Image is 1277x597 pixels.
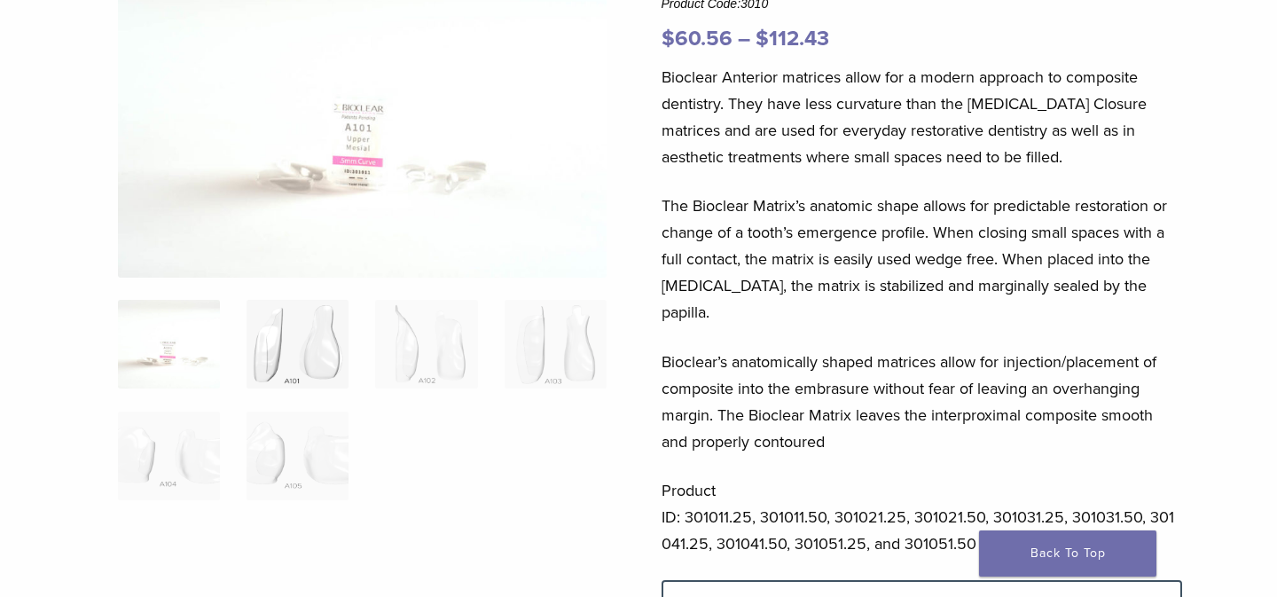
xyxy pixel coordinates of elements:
[247,300,349,389] img: Original Anterior Matrix - A Series - Image 2
[662,26,675,51] span: $
[662,477,1183,557] p: Product ID: 301011.25, 301011.50, 301021.25, 301021.50, 301031.25, 301031.50, 301041.25, 301041.5...
[118,412,220,500] img: Original Anterior Matrix - A Series - Image 5
[247,412,349,500] img: Original Anterior Matrix - A Series - Image 6
[375,300,477,389] img: Original Anterior Matrix - A Series - Image 3
[662,192,1183,326] p: The Bioclear Matrix’s anatomic shape allows for predictable restoration or change of a tooth’s em...
[118,300,220,389] img: Anterior-Original-A-Series-Matrices-324x324.jpg
[738,26,750,51] span: –
[505,300,607,389] img: Original Anterior Matrix - A Series - Image 4
[756,26,829,51] bdi: 112.43
[979,530,1156,577] a: Back To Top
[662,349,1183,455] p: Bioclear’s anatomically shaped matrices allow for injection/placement of composite into the embra...
[662,64,1183,170] p: Bioclear Anterior matrices allow for a modern approach to composite dentistry. They have less cur...
[756,26,769,51] span: $
[662,26,733,51] bdi: 60.56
